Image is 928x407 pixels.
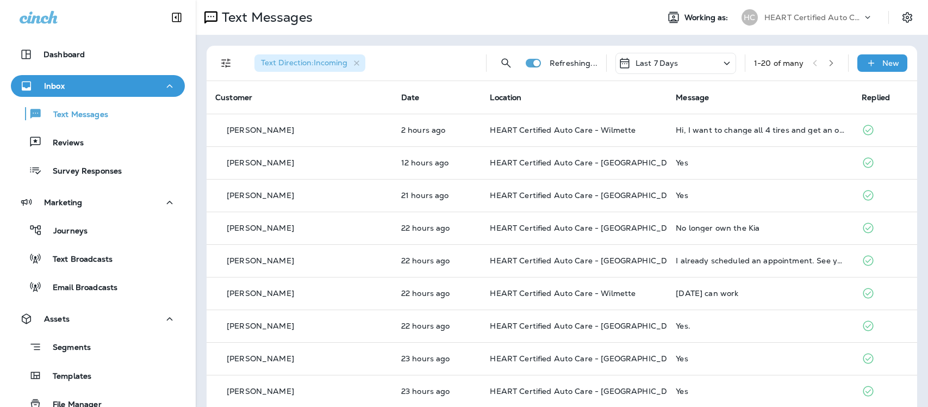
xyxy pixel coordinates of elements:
span: Working as: [684,13,731,22]
p: [PERSON_NAME] [227,224,294,232]
span: Date [401,92,420,102]
div: 1 - 20 of many [754,59,804,67]
span: HEART Certified Auto Care - [GEOGRAPHIC_DATA] [490,158,685,168]
p: Dashboard [43,50,85,59]
span: Customer [215,92,252,102]
span: HEART Certified Auto Care - [GEOGRAPHIC_DATA] [490,386,685,396]
p: [PERSON_NAME] [227,387,294,396]
button: Search Messages [495,52,517,74]
p: Email Broadcasts [42,283,117,293]
div: HC [742,9,758,26]
span: HEART Certified Auto Care - [GEOGRAPHIC_DATA] [490,190,685,200]
button: Reviews [11,131,185,153]
p: Aug 14, 2025 08:50 PM [401,158,473,167]
span: HEART Certified Auto Care - Wilmette [490,125,636,135]
p: Text Messages [217,9,313,26]
span: HEART Certified Auto Care - Wilmette [490,288,636,298]
p: Aug 14, 2025 10:41 AM [401,289,473,298]
div: Friday can work [676,289,844,298]
button: Marketing [11,192,185,213]
button: Text Broadcasts [11,247,185,270]
p: Aug 14, 2025 10:48 AM [401,224,473,232]
button: Dashboard [11,44,185,65]
p: Aug 14, 2025 10:11 AM [401,387,473,396]
span: Message [676,92,709,102]
button: Filters [215,52,237,74]
p: Templates [42,372,91,382]
div: Yes [676,158,844,167]
button: Journeys [11,219,185,242]
button: Email Broadcasts [11,275,185,298]
p: [PERSON_NAME] [227,289,294,298]
span: Location [490,92,521,102]
p: Text Broadcasts [42,255,113,265]
p: Last 7 Days [636,59,678,67]
div: I already scheduled an appointment. See you 8/21. [676,256,844,265]
button: Inbox [11,75,185,97]
div: Hi, I want to change all 4 tires and get an oil change on my BMW [676,126,844,134]
span: HEART Certified Auto Care - [GEOGRAPHIC_DATA] [490,354,685,363]
p: Text Messages [42,110,108,120]
div: Text Direction:Incoming [254,54,365,72]
div: Yes [676,387,844,396]
p: [PERSON_NAME] [227,256,294,265]
p: [PERSON_NAME] [227,322,294,330]
p: Inbox [44,82,65,90]
p: Assets [44,314,70,323]
button: Text Messages [11,102,185,125]
div: No longer own the Kia [676,224,844,232]
button: Templates [11,364,185,387]
p: HEART Certified Auto Care [764,13,862,22]
p: Aug 15, 2025 07:20 AM [401,126,473,134]
p: [PERSON_NAME] [227,126,294,134]
button: Settings [898,8,917,27]
p: Aug 14, 2025 10:33 AM [401,322,473,330]
span: HEART Certified Auto Care - [GEOGRAPHIC_DATA] [490,223,685,233]
span: Replied [862,92,890,102]
button: Survey Responses [11,159,185,182]
div: Yes [676,191,844,200]
p: Aug 14, 2025 10:21 AM [401,354,473,363]
p: New [882,59,899,67]
span: HEART Certified Auto Care - [GEOGRAPHIC_DATA] [490,321,685,331]
p: [PERSON_NAME] [227,191,294,200]
p: Marketing [44,198,82,207]
p: Aug 14, 2025 12:14 PM [401,191,473,200]
p: Segments [42,343,91,354]
p: Journeys [42,226,88,237]
p: Survey Responses [42,166,122,177]
p: Refreshing... [550,59,597,67]
p: [PERSON_NAME] [227,354,294,363]
p: Aug 14, 2025 10:43 AM [401,256,473,265]
p: [PERSON_NAME] [227,158,294,167]
span: HEART Certified Auto Care - [GEOGRAPHIC_DATA] [490,256,685,266]
button: Assets [11,308,185,330]
button: Collapse Sidebar [161,7,192,28]
span: Text Direction : Incoming [261,58,347,67]
div: Yes. [676,322,844,330]
button: Segments [11,335,185,359]
p: Reviews [42,138,84,149]
div: Yes [676,354,844,363]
